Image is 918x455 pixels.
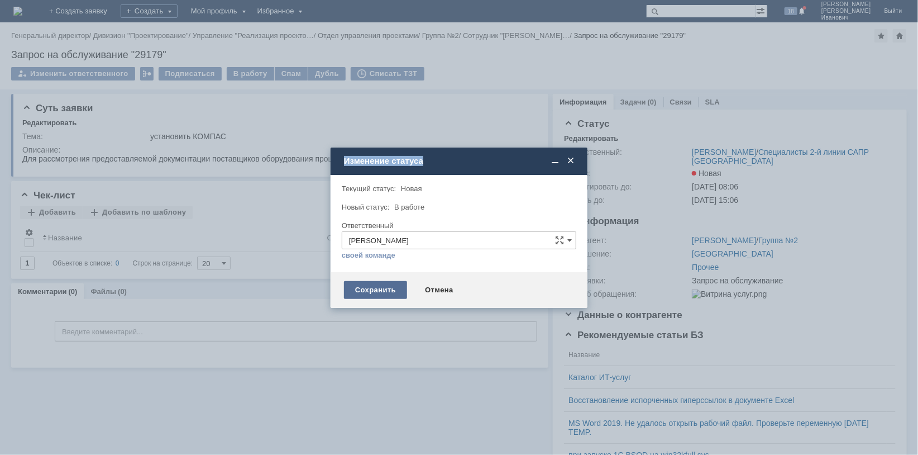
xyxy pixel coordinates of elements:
[344,156,576,166] div: Изменение статуса
[394,203,424,211] span: В работе
[342,203,390,211] label: Новый статус:
[401,184,422,193] span: Новая
[565,156,576,166] span: Закрыть
[342,251,395,260] a: своей команде
[342,184,396,193] label: Текущий статус:
[342,222,574,229] div: Ответственный
[555,236,564,245] span: Сложная форма
[549,156,561,166] span: Свернуть (Ctrl + M)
